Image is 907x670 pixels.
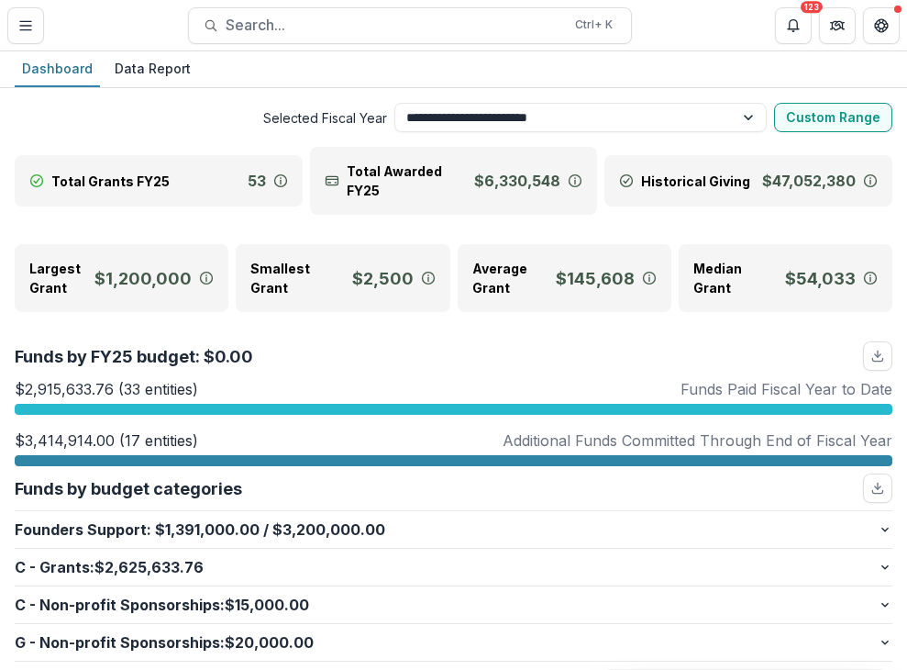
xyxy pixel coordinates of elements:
span: Selected Fiscal Year [15,108,387,128]
p: $6,330,548 [474,170,560,192]
p: $1,200,000 [94,266,192,291]
span: Search... [226,17,564,34]
p: Funds by budget categories [15,476,242,501]
button: Notifications [775,7,812,44]
button: C - Grants:$2,625,633.76 [15,549,892,586]
button: download [863,341,892,371]
span: / [263,519,269,541]
p: $2,915,633.76 (33 entities) [15,378,198,400]
button: Partners [819,7,856,44]
p: Funds by FY25 budget: $0.00 [15,344,253,369]
p: $2,500 [352,266,414,291]
p: C - Grants : $2,625,633.76 [15,556,878,578]
p: 53 [248,170,266,192]
a: Data Report [107,51,198,87]
p: Average Grant [472,259,548,297]
button: G - Non-profit Sponsorships:$20,000.00 [15,624,892,661]
div: Data Report [107,55,198,82]
p: $47,052,380 [762,170,856,192]
p: Smallest Grant [250,259,344,297]
div: Ctrl + K [571,15,616,35]
p: Additional Funds Committed Through End of Fiscal Year [503,430,892,452]
span: $1,391,000.00 [155,519,260,541]
p: Median Grant [693,259,778,297]
p: Historical Giving [641,172,750,191]
p: $3,414,914.00 (17 entities) [15,430,198,452]
p: Total Grants FY25 [51,172,170,191]
a: Dashboard [15,51,100,87]
div: 123 [801,1,823,14]
p: C - Non-profit Sponsorships : $15,000.00 [15,594,878,616]
p: Funds Paid Fiscal Year to Date [680,378,892,400]
p: Founders Support : $3,200,000.00 [15,519,878,541]
p: G - Non-profit Sponsorships : $20,000.00 [15,631,878,653]
button: download [863,474,892,503]
p: Total Awarded FY25 [347,162,468,200]
p: $54,033 [785,266,856,291]
p: $145,608 [556,266,635,291]
div: Dashboard [15,55,100,82]
button: Search... [188,7,632,44]
button: Custom Range [774,103,892,132]
p: Largest Grant [29,259,87,297]
button: C - Non-profit Sponsorships:$15,000.00 [15,586,892,623]
button: Toggle Menu [7,7,44,44]
button: Get Help [863,7,900,44]
button: Founders Support:$1,391,000.00/$3,200,000.00 [15,511,892,548]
